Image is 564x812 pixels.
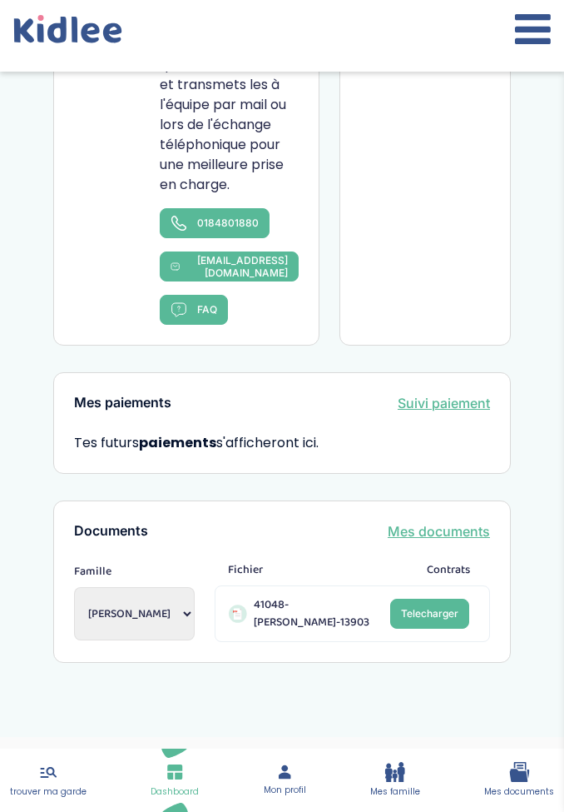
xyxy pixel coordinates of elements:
a: Suivi paiement [398,393,490,413]
a: trouver ma garde [10,762,87,799]
span: [EMAIL_ADDRESS][DOMAIN_NAME] [190,254,289,279]
span: Mon profil [264,784,306,797]
span: 41048-[PERSON_NAME]-13903 [254,596,383,631]
span: trouver ma garde [10,785,87,799]
span: Tes futurs s'afficheront ici. [74,433,319,452]
a: 0184801880 [160,208,270,238]
a: Mes famille [370,762,420,799]
span: Contrats [427,561,470,579]
span: 0184801880 [197,217,259,229]
p: Liste toutes tes questions/demandes et transmets les à l'équipe par mail ou lors de l'échange tél... [160,35,299,195]
a: Telecharger [390,599,469,629]
strong: paiements [139,433,216,452]
a: Mes documents [484,762,554,799]
h3: Mes paiements [74,396,171,411]
span: Mes famille [370,785,420,799]
span: Famille [74,563,195,580]
a: [EMAIL_ADDRESS][DOMAIN_NAME] [160,252,299,281]
span: Mes documents [484,785,554,799]
span: Fichier [228,561,263,579]
a: Dashboard [151,762,199,799]
a: FAQ [160,295,228,325]
span: FAQ [197,303,217,316]
a: Mes documents [388,521,490,541]
a: Mon profil [264,764,306,797]
span: Dashboard [151,785,199,799]
span: Telecharger [401,607,458,620]
h3: Documents [74,524,148,539]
